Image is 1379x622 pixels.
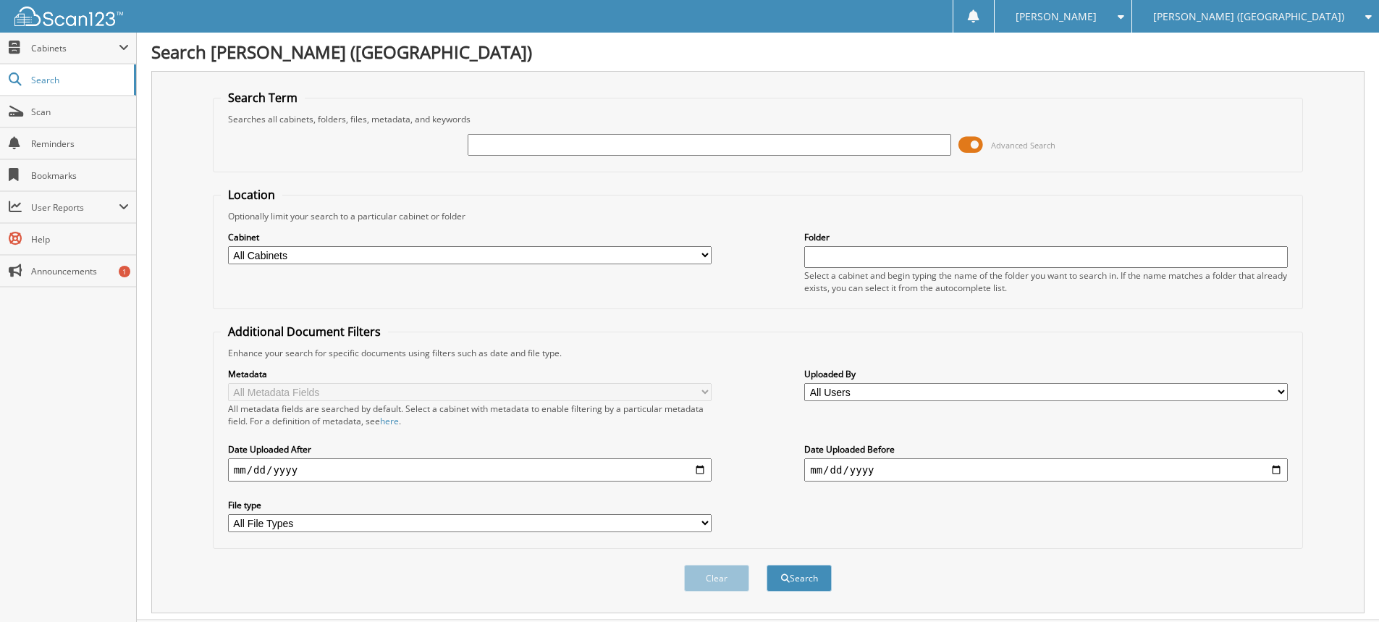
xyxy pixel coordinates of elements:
[804,231,1288,243] label: Folder
[221,187,282,203] legend: Location
[228,443,712,455] label: Date Uploaded After
[221,90,305,106] legend: Search Term
[228,499,712,511] label: File type
[31,42,119,54] span: Cabinets
[804,269,1288,294] div: Select a cabinet and begin typing the name of the folder you want to search in. If the name match...
[31,233,129,245] span: Help
[684,565,749,592] button: Clear
[31,74,127,86] span: Search
[380,415,399,427] a: here
[767,565,832,592] button: Search
[228,403,712,427] div: All metadata fields are searched by default. Select a cabinet with metadata to enable filtering b...
[221,113,1295,125] div: Searches all cabinets, folders, files, metadata, and keywords
[31,201,119,214] span: User Reports
[221,210,1295,222] div: Optionally limit your search to a particular cabinet or folder
[119,266,130,277] div: 1
[151,40,1365,64] h1: Search [PERSON_NAME] ([GEOGRAPHIC_DATA])
[31,106,129,118] span: Scan
[221,324,388,340] legend: Additional Document Filters
[804,458,1288,482] input: end
[31,265,129,277] span: Announcements
[228,231,712,243] label: Cabinet
[14,7,123,26] img: scan123-logo-white.svg
[804,368,1288,380] label: Uploaded By
[221,347,1295,359] div: Enhance your search for specific documents using filters such as date and file type.
[31,169,129,182] span: Bookmarks
[228,368,712,380] label: Metadata
[31,138,129,150] span: Reminders
[228,458,712,482] input: start
[804,443,1288,455] label: Date Uploaded Before
[1153,12,1344,21] span: [PERSON_NAME] ([GEOGRAPHIC_DATA])
[1016,12,1097,21] span: [PERSON_NAME]
[991,140,1055,151] span: Advanced Search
